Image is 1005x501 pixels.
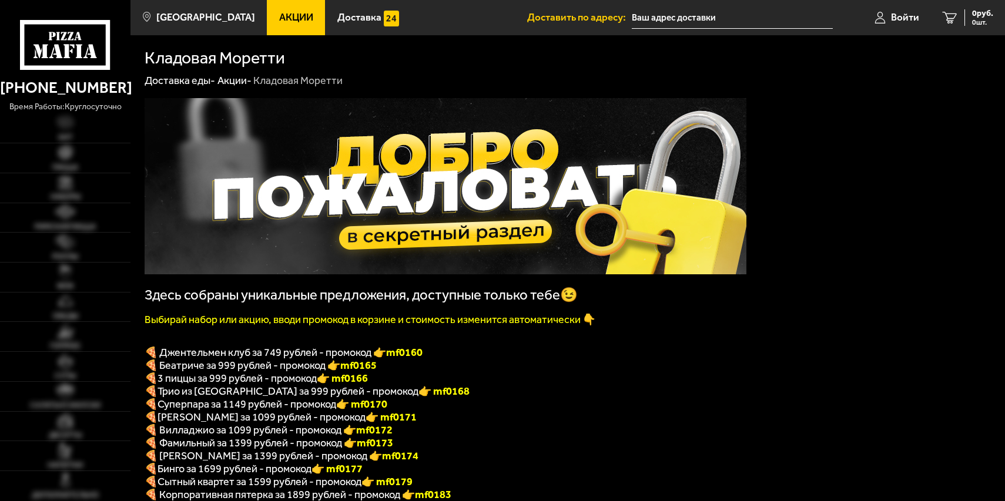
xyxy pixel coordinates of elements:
span: Бинго за 1699 рублей - промокод [158,462,311,475]
b: mf0173 [357,436,393,449]
span: Обеды [53,312,78,320]
span: Акции [279,12,313,22]
font: 🍕 [145,372,158,385]
span: Сытный квартет за 1599 рублей - промокод [158,475,361,488]
b: 🍕 [145,411,158,423]
span: Салаты и закуски [30,402,101,409]
input: Ваш адрес доставки [632,7,833,29]
b: mf0160 [386,346,423,359]
h1: Кладовая Моретти [145,49,285,66]
b: 🍕 [145,462,158,475]
b: mf0174 [382,449,418,462]
span: Войти [891,12,919,22]
span: Супы [55,372,76,380]
span: Горячее [50,342,81,350]
span: Доставить по адресу: [527,12,632,22]
font: 👉 mf0168 [418,385,470,398]
font: 🍕 [145,398,158,411]
font: Выбирай набор или акцию, вводи промокод в корзине и стоимость изменится автоматически 👇 [145,313,595,326]
b: 👉 mf0179 [361,475,413,488]
span: Доставка [337,12,381,22]
span: Хит [58,134,73,142]
span: 🍕 Корпоративная пятерка за 1899 рублей - промокод 👉 [145,488,451,501]
font: 👉 mf0166 [317,372,368,385]
span: Напитки [48,462,83,469]
span: Суперпара за 1149 рублей - промокод [158,398,336,411]
span: [PERSON_NAME] за 1099 рублей - промокод [158,411,366,423]
b: 🍕 [145,475,158,488]
div: Кладовая Моретти [253,74,343,88]
img: 15daf4d41897b9f0e9f617042186c801.svg [384,11,400,26]
span: Дополнительно [32,492,99,499]
span: 🍕 [PERSON_NAME] за 1399 рублей - промокод 👉 [145,449,418,462]
span: WOK [57,283,74,290]
b: 👉 mf0177 [311,462,363,475]
span: Роллы [52,253,78,261]
img: 1024x1024 [145,98,746,274]
a: Доставка еды- [145,74,215,87]
span: 🍕 Фамильный за 1399 рублей - промокод 👉 [145,436,393,449]
b: mf0183 [415,488,451,501]
b: mf0172 [356,423,393,436]
span: 🍕 Вилладжио за 1099 рублей - промокод 👉 [145,423,393,436]
span: Здесь собраны уникальные предложения, доступные только тебе😉 [145,287,578,303]
span: 0 шт. [972,19,993,26]
span: Трио из [GEOGRAPHIC_DATA] за 999 рублей - промокод [158,385,418,398]
font: 🍕 [145,385,158,398]
a: Акции- [217,74,252,87]
span: [GEOGRAPHIC_DATA] [156,12,255,22]
span: Наборы [51,193,81,201]
span: 🍕 Джентельмен клуб за 749 рублей - промокод 👉 [145,346,423,359]
span: 🍕 Беатриче за 999 рублей - промокод 👉 [145,359,377,372]
b: 👉 mf0171 [366,411,417,423]
span: Пицца [52,164,78,172]
span: Римская пицца [35,223,96,231]
font: 👉 mf0170 [336,398,387,411]
b: mf0165 [340,359,377,372]
span: Десерты [49,432,82,439]
span: 0 руб. [972,9,993,18]
span: 3 пиццы за 999 рублей - промокод [158,372,317,385]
